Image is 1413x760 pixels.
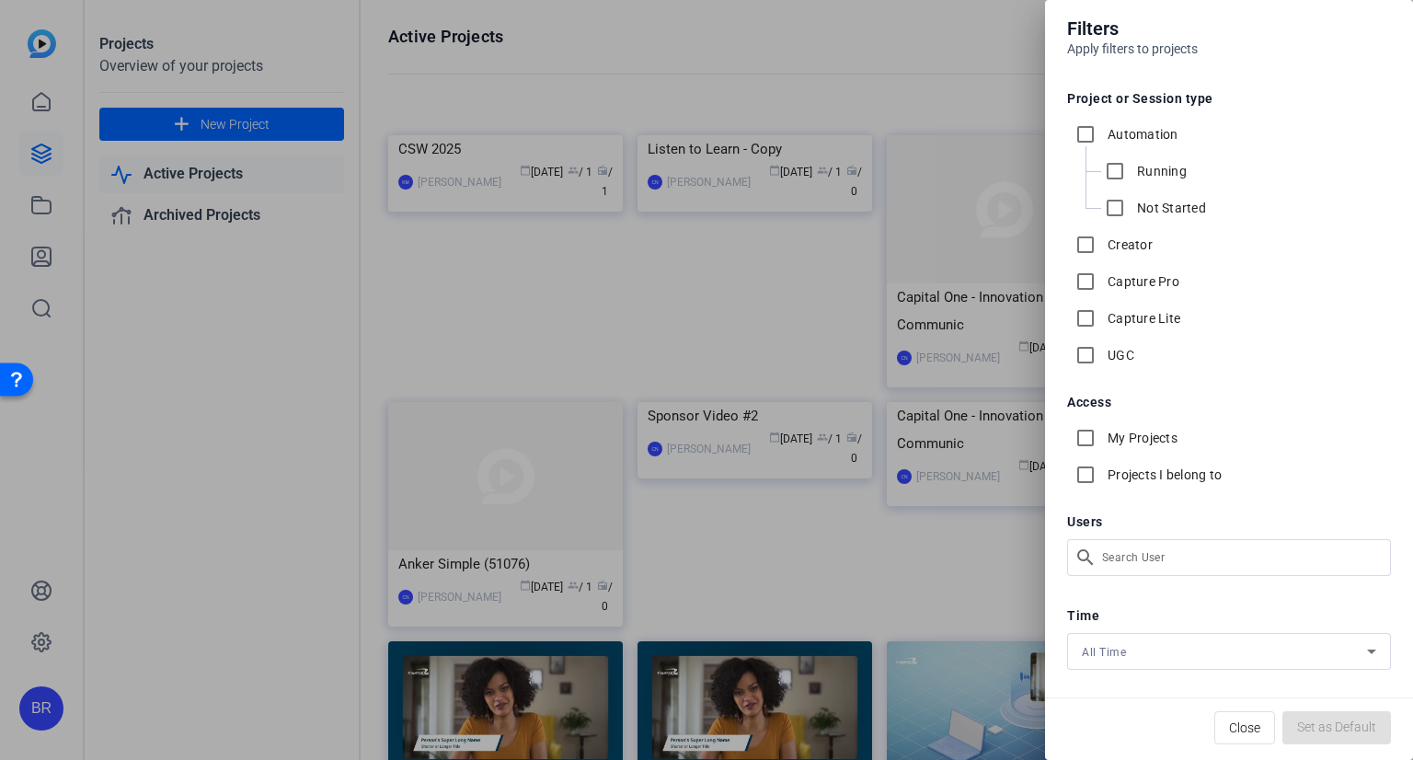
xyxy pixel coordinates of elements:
label: Automation [1104,125,1178,144]
h4: Filters [1067,15,1391,42]
mat-icon: search [1067,539,1098,576]
span: Close [1229,710,1260,745]
h5: Access [1067,396,1391,409]
h5: Time [1067,609,1391,622]
label: Running [1133,162,1187,180]
label: Creator [1104,236,1153,254]
button: Close [1214,711,1275,744]
label: UGC [1104,346,1134,364]
label: Capture Pro [1104,272,1179,291]
label: Capture Lite [1104,309,1180,328]
label: Not Started [1133,199,1206,217]
input: Search User [1102,547,1376,569]
h5: Project or Session type [1067,92,1391,105]
h6: Apply filters to projects [1067,42,1391,55]
label: My Projects [1104,429,1177,447]
h5: Users [1067,515,1391,528]
label: Projects I belong to [1104,466,1222,484]
span: All Time [1082,646,1126,659]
